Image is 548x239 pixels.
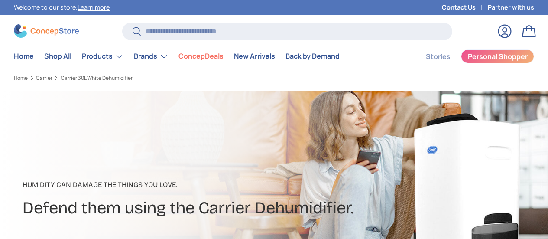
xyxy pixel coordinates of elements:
[14,48,340,65] nav: Primary
[285,48,340,65] a: Back by Demand
[14,3,110,12] p: Welcome to our store.
[36,75,52,81] a: Carrier
[14,48,34,65] a: Home
[23,197,354,219] h2: Defend them using the Carrier Dehumidifier.
[405,48,534,65] nav: Secondary
[82,48,123,65] a: Products
[468,53,528,60] span: Personal Shopper
[77,48,129,65] summary: Products
[14,24,79,38] img: ConcepStore
[61,75,133,81] a: Carrier 30L White Dehumidifier
[23,180,354,190] p: Humidity can damage the things you love.
[488,3,534,12] a: Partner with us
[461,49,534,63] a: Personal Shopper
[44,48,71,65] a: Shop All
[442,3,488,12] a: Contact Us
[178,48,224,65] a: ConcepDeals
[129,48,173,65] summary: Brands
[134,48,168,65] a: Brands
[234,48,275,65] a: New Arrivals
[78,3,110,11] a: Learn more
[426,48,451,65] a: Stories
[14,75,28,81] a: Home
[14,74,290,82] nav: Breadcrumbs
